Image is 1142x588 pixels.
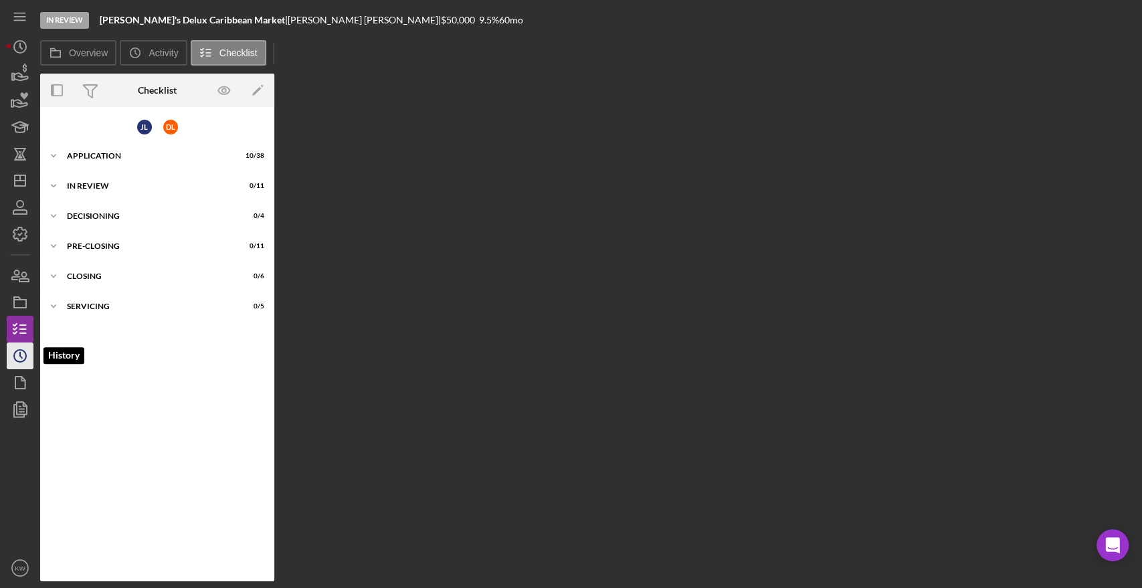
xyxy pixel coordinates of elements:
[149,47,178,58] label: Activity
[67,182,231,190] div: In Review
[240,152,264,160] div: 10 / 38
[240,212,264,220] div: 0 / 4
[240,242,264,250] div: 0 / 11
[7,555,33,581] button: KW
[479,15,499,25] div: 9.5 %
[67,212,231,220] div: Decisioning
[499,15,523,25] div: 60 mo
[67,272,231,280] div: Closing
[40,12,89,29] div: In Review
[240,272,264,280] div: 0 / 6
[69,47,108,58] label: Overview
[240,302,264,310] div: 0 / 5
[240,182,264,190] div: 0 / 11
[67,152,231,160] div: Application
[219,47,258,58] label: Checklist
[288,15,441,25] div: [PERSON_NAME] [PERSON_NAME] |
[191,40,266,66] button: Checklist
[138,85,177,96] div: Checklist
[40,40,116,66] button: Overview
[163,120,178,134] div: D L
[100,15,288,25] div: |
[441,14,475,25] span: $50,000
[1097,529,1129,561] div: Open Intercom Messenger
[120,40,187,66] button: Activity
[137,120,152,134] div: J L
[15,565,25,572] text: KW
[67,242,231,250] div: Pre-Closing
[67,302,231,310] div: Servicing
[100,14,285,25] b: [PERSON_NAME]'s Delux Caribbean Market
